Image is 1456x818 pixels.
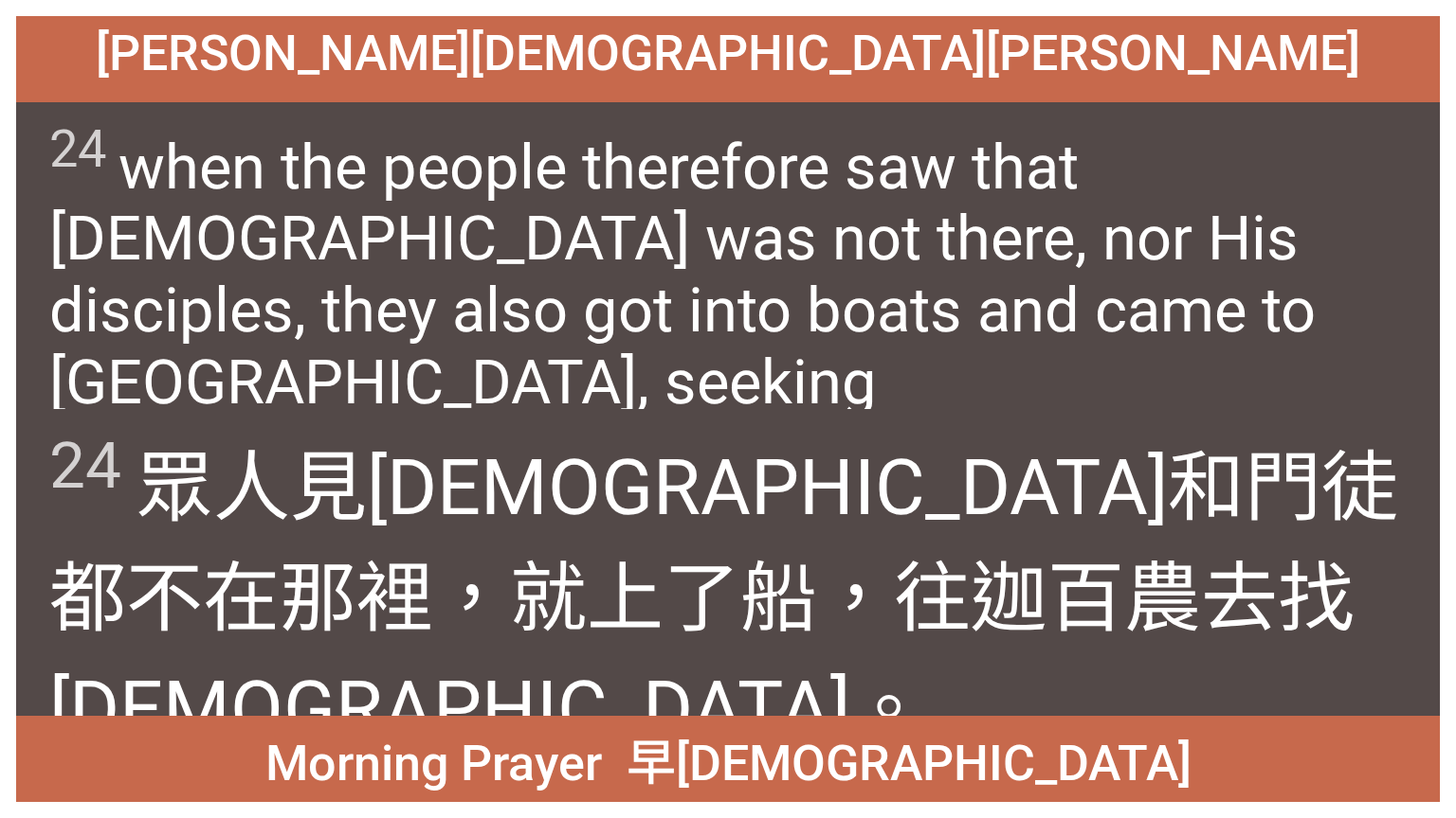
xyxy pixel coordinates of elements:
[49,554,1355,755] wg3101: 都不
[49,443,1399,755] wg2424: 和門徒
[49,554,1355,755] wg1563: ，
[850,665,927,755] wg2424: 。
[265,723,1192,794] span: Morning Prayer 早[DEMOGRAPHIC_DATA]
[49,554,1355,755] wg2532: 就上了
[49,443,1399,755] wg3753: 眾人
[49,119,1408,491] span: when the people therefore saw that [DEMOGRAPHIC_DATA] was not there, nor His disciples, they also...
[49,119,106,179] sup: 24
[49,428,121,503] sup: 24
[49,443,1399,755] wg3754: [DEMOGRAPHIC_DATA]
[49,665,927,755] wg2212: [DEMOGRAPHIC_DATA]
[49,554,1355,755] wg3756: 在
[96,25,1360,82] span: [PERSON_NAME][DEMOGRAPHIC_DATA][PERSON_NAME]
[49,554,1355,755] wg2076: 那裡
[49,443,1399,755] wg3793: 見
